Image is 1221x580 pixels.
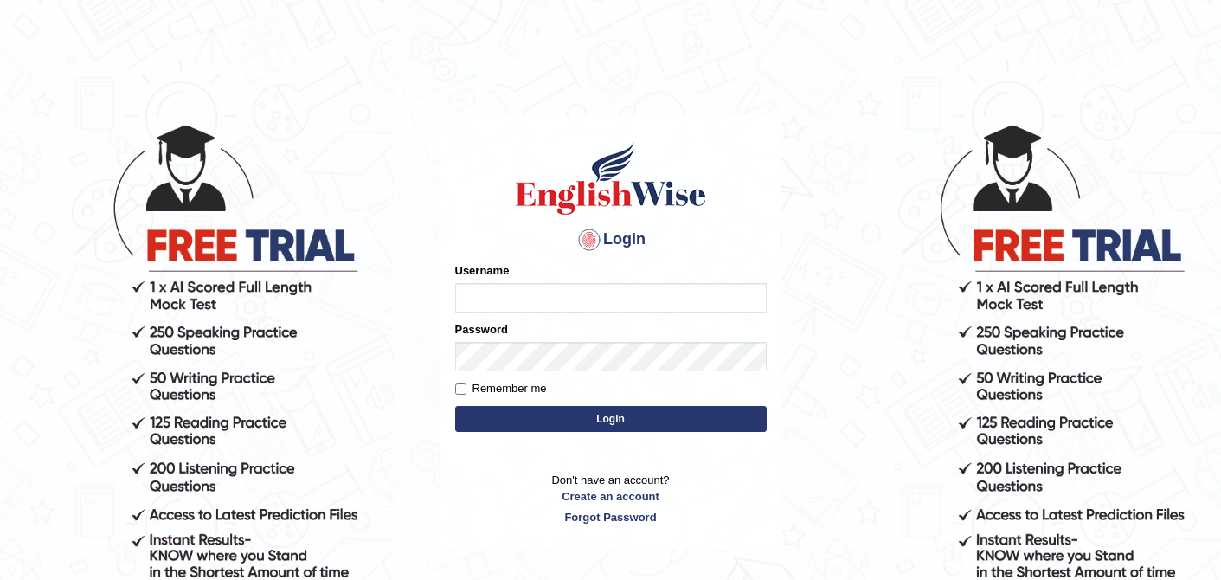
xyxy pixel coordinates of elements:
[455,406,767,432] button: Login
[455,488,767,505] a: Create an account
[455,383,466,395] input: Remember me
[455,262,510,279] label: Username
[455,380,547,397] label: Remember me
[455,472,767,525] p: Don't have an account?
[455,321,508,338] label: Password
[455,226,767,254] h4: Login
[512,139,710,217] img: Logo of English Wise sign in for intelligent practice with AI
[455,509,767,525] a: Forgot Password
